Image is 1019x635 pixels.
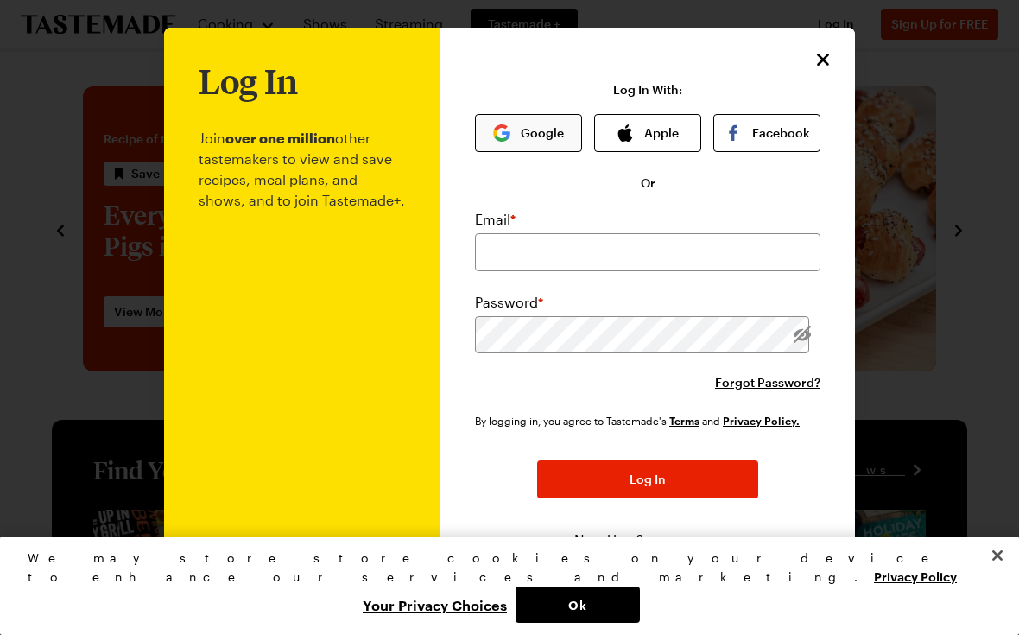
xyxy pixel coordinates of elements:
[28,549,977,587] div: We may store store cookies on your device to enhance our services and marketing.
[630,471,666,488] span: Log In
[669,413,699,428] a: Tastemade Terms of Service
[475,209,516,230] label: Email
[475,114,582,152] button: Google
[978,537,1016,575] button: Close
[225,130,335,146] b: over one million
[516,587,640,623] button: Ok
[713,114,820,152] button: Facebook
[643,532,721,549] button: Sign Up Now!
[199,62,298,100] h1: Log In
[613,83,682,97] p: Log In With:
[812,48,834,71] button: Close
[715,374,820,391] button: Forgot Password?
[641,175,655,192] span: Or
[475,412,807,429] div: By logging in, you agree to Tastemade's and
[354,587,516,623] button: Your Privacy Choices
[874,568,957,584] a: More information about your privacy, opens in a new tab
[574,531,643,548] span: New User?
[475,292,543,313] label: Password
[723,413,800,428] a: Tastemade Privacy Policy
[537,460,758,498] button: Log In
[594,114,701,152] button: Apple
[28,549,977,623] div: Privacy
[199,100,406,584] p: Join other tastemakers to view and save recipes, meal plans, and shows, and to join Tastemade+.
